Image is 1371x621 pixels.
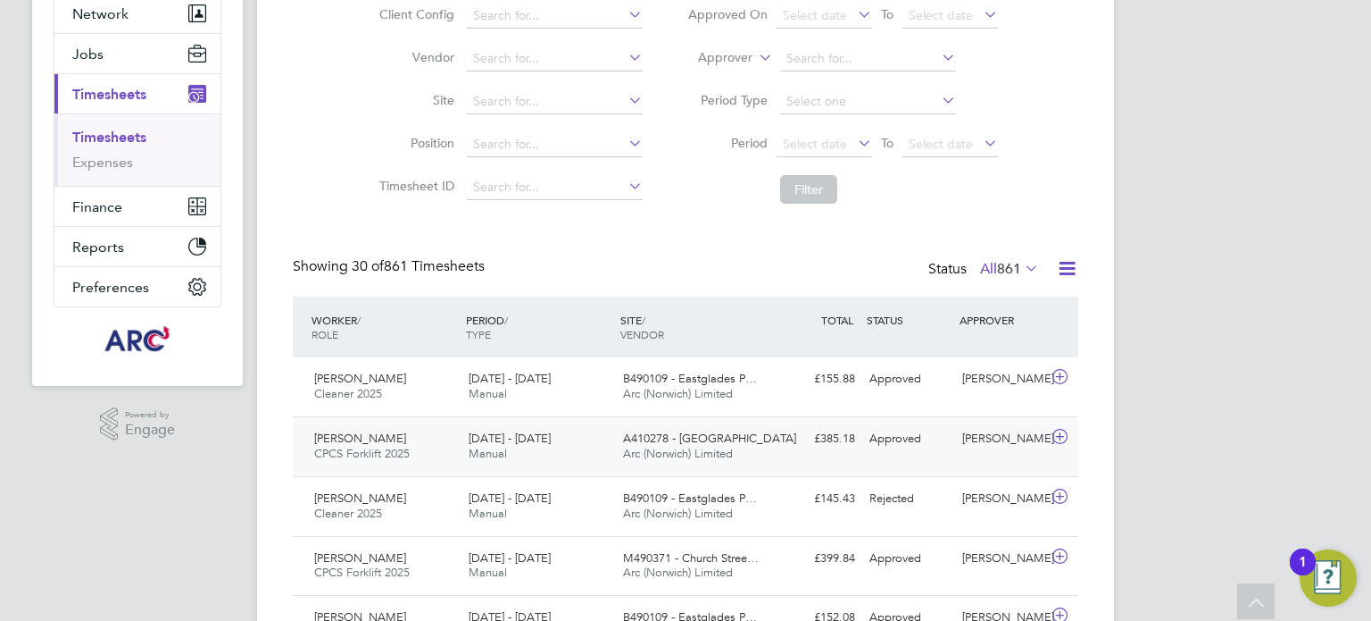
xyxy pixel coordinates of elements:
[314,386,382,401] span: Cleaner 2025
[314,446,410,461] span: CPCS Forklift 2025
[955,424,1048,454] div: [PERSON_NAME]
[72,198,122,215] span: Finance
[672,49,752,67] label: Approver
[314,550,406,566] span: [PERSON_NAME]
[955,365,1048,394] div: [PERSON_NAME]
[783,136,847,152] span: Select date
[1299,562,1307,585] div: 1
[780,46,956,71] input: Search for...
[876,131,899,155] span: To
[72,279,149,296] span: Preferences
[469,565,507,580] span: Manual
[314,565,410,580] span: CPCS Forklift 2025
[783,7,847,23] span: Select date
[862,424,955,454] div: Approved
[312,327,338,341] span: ROLE
[54,325,221,354] a: Go to home page
[125,407,175,423] span: Powered by
[307,304,461,350] div: WORKER
[687,92,768,108] label: Period Type
[769,424,862,454] div: £385.18
[467,46,643,71] input: Search for...
[928,257,1043,282] div: Status
[623,371,757,386] span: B490109 - Eastglades P…
[687,135,768,151] label: Period
[125,423,175,438] span: Engage
[54,267,220,306] button: Preferences
[955,544,1048,574] div: [PERSON_NAME]
[821,313,853,327] span: TOTAL
[862,544,955,574] div: Approved
[769,544,862,574] div: £399.84
[642,313,645,327] span: /
[623,506,733,521] span: Arc (Norwich) Limited
[623,386,733,401] span: Arc (Norwich) Limited
[357,313,361,327] span: /
[469,386,507,401] span: Manual
[469,506,507,521] span: Manual
[862,365,955,394] div: Approved
[54,187,220,226] button: Finance
[909,136,973,152] span: Select date
[467,89,643,114] input: Search for...
[293,257,488,276] div: Showing
[623,550,759,566] span: M490371 - Church Stree…
[469,446,507,461] span: Manual
[374,135,454,151] label: Position
[469,550,551,566] span: [DATE] - [DATE]
[72,239,124,256] span: Reports
[469,431,551,446] span: [DATE] - [DATE]
[374,6,454,22] label: Client Config
[467,4,643,29] input: Search for...
[72,86,146,103] span: Timesheets
[314,431,406,446] span: [PERSON_NAME]
[623,491,757,506] span: B490109 - Eastglades P…
[469,491,551,506] span: [DATE] - [DATE]
[687,6,768,22] label: Approved On
[769,484,862,514] div: £145.43
[467,132,643,157] input: Search for...
[623,431,796,446] span: A410278 - [GEOGRAPHIC_DATA]
[469,371,551,386] span: [DATE] - [DATE]
[780,175,837,204] button: Filter
[909,7,973,23] span: Select date
[314,371,406,386] span: [PERSON_NAME]
[876,3,899,26] span: To
[100,407,176,441] a: Powered byEngage
[467,175,643,200] input: Search for...
[374,178,454,194] label: Timesheet ID
[54,227,220,266] button: Reports
[461,304,616,350] div: PERIOD
[780,89,956,114] input: Select one
[980,260,1039,278] label: All
[616,304,770,350] div: SITE
[623,446,733,461] span: Arc (Norwich) Limited
[352,257,384,275] span: 30 of
[466,327,491,341] span: TYPE
[374,49,454,65] label: Vendor
[54,34,220,73] button: Jobs
[72,129,146,146] a: Timesheets
[769,365,862,394] div: £155.88
[352,257,485,275] span: 861 Timesheets
[623,565,733,580] span: Arc (Norwich) Limited
[1300,550,1357,607] button: Open Resource Center, 1 new notification
[72,5,129,22] span: Network
[54,74,220,113] button: Timesheets
[314,491,406,506] span: [PERSON_NAME]
[314,506,382,521] span: Cleaner 2025
[862,484,955,514] div: Rejected
[54,113,220,186] div: Timesheets
[374,92,454,108] label: Site
[72,46,104,63] span: Jobs
[72,154,133,171] a: Expenses
[997,260,1021,278] span: 861
[862,304,955,336] div: STATUS
[504,313,508,327] span: /
[620,327,664,341] span: VENDOR
[955,304,1048,336] div: APPROVER
[955,484,1048,514] div: [PERSON_NAME]
[102,325,174,354] img: arcgroup-logo-retina.png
